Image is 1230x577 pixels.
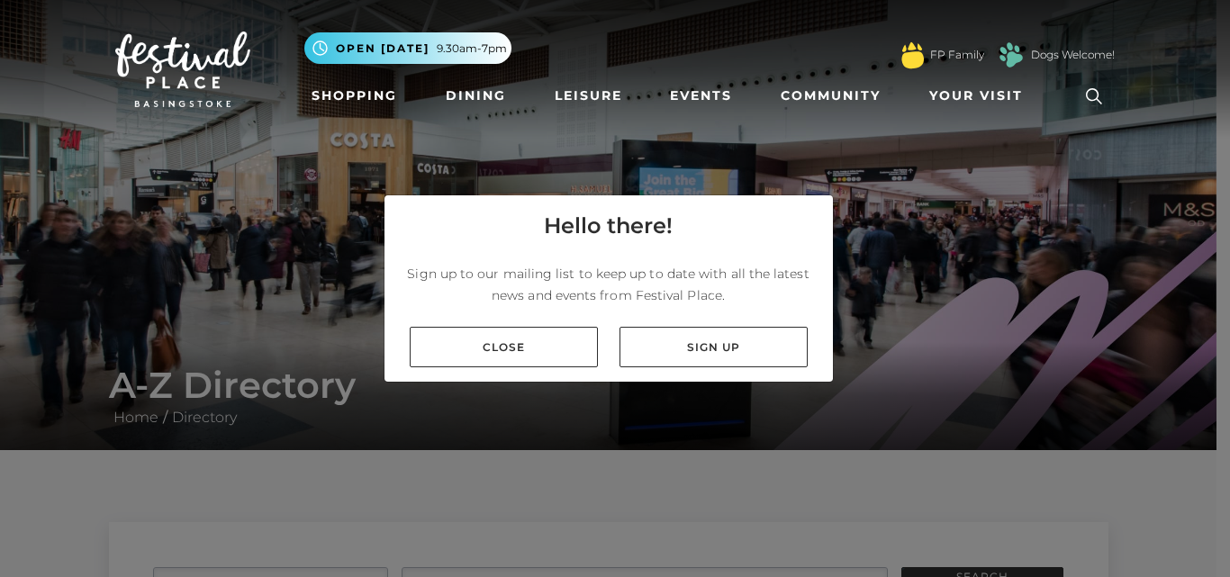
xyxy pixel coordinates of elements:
[399,263,818,306] p: Sign up to our mailing list to keep up to date with all the latest news and events from Festival ...
[336,41,430,57] span: Open [DATE]
[922,79,1039,113] a: Your Visit
[410,327,598,367] a: Close
[115,32,250,107] img: Festival Place Logo
[304,79,404,113] a: Shopping
[620,327,808,367] a: Sign up
[437,41,507,57] span: 9.30am-7pm
[544,210,673,242] h4: Hello there!
[929,86,1023,105] span: Your Visit
[663,79,739,113] a: Events
[304,32,511,64] button: Open [DATE] 9.30am-7pm
[1031,47,1115,63] a: Dogs Welcome!
[773,79,888,113] a: Community
[930,47,984,63] a: FP Family
[547,79,629,113] a: Leisure
[439,79,513,113] a: Dining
